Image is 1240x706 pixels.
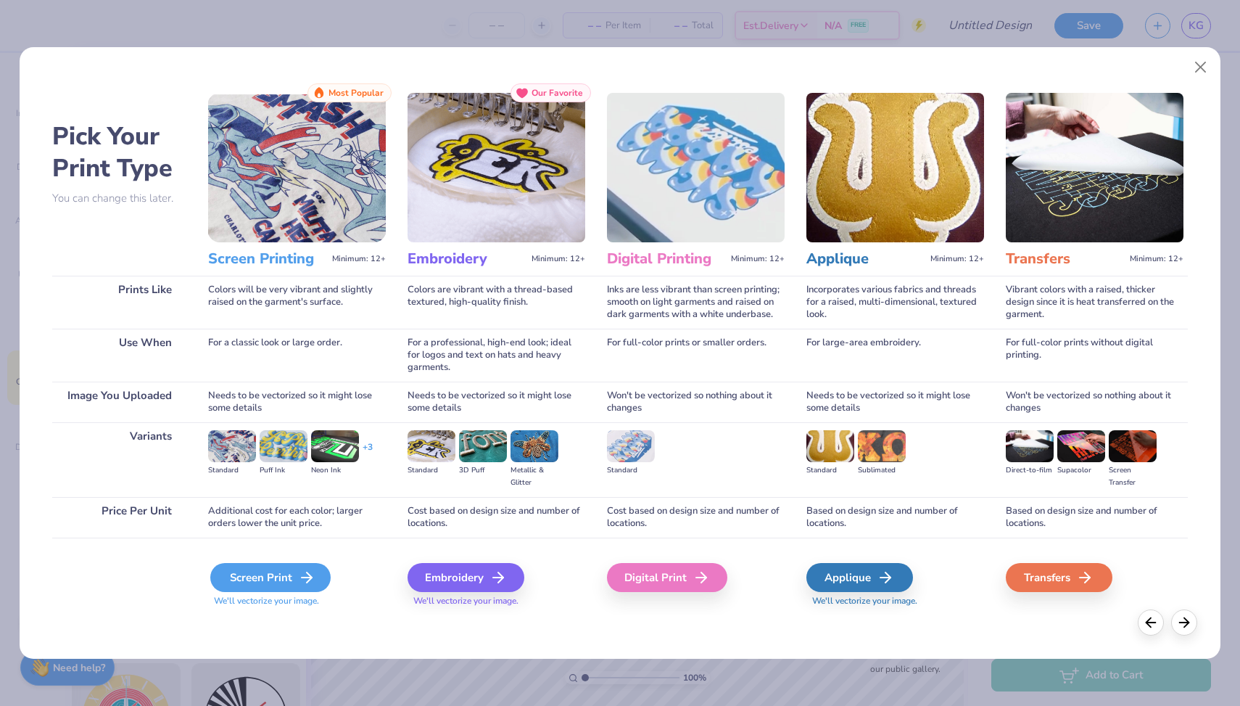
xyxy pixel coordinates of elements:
div: For full-color prints or smaller orders. [607,329,785,382]
div: Standard [607,464,655,477]
div: Cost based on design size and number of locations. [408,497,585,538]
span: Minimum: 12+ [731,254,785,264]
div: Based on design size and number of locations. [1006,497,1183,538]
img: Puff Ink [260,430,307,462]
div: Won't be vectorized so nothing about it changes [1006,382,1183,422]
img: Neon Ink [311,430,359,462]
div: Screen Transfer [1109,464,1157,489]
div: Colors will be very vibrant and slightly raised on the garment's surface. [208,276,386,329]
button: Close [1187,54,1215,81]
div: Inks are less vibrant than screen printing; smooth on light garments and raised on dark garments ... [607,276,785,329]
span: Minimum: 12+ [532,254,585,264]
div: Won't be vectorized so nothing about it changes [607,382,785,422]
div: Transfers [1006,563,1112,592]
div: Standard [806,464,854,477]
span: We'll vectorize your image. [806,595,984,607]
h2: Pick Your Print Type [52,120,186,184]
div: Needs to be vectorized so it might lose some details [806,382,984,422]
div: Variants [52,422,186,497]
span: Our Favorite [532,88,583,98]
div: Sublimated [858,464,906,477]
div: Digital Print [607,563,727,592]
div: Embroidery [408,563,524,592]
img: Applique [806,93,984,242]
h3: Digital Printing [607,250,725,268]
img: Digital Printing [607,93,785,242]
div: Prints Like [52,276,186,329]
img: Sublimated [858,430,906,462]
h3: Transfers [1006,250,1124,268]
img: Standard [408,430,455,462]
div: Standard [408,464,455,477]
div: Applique [806,563,913,592]
div: 3D Puff [459,464,507,477]
div: Direct-to-film [1006,464,1054,477]
img: Supacolor [1057,430,1105,462]
div: Needs to be vectorized so it might lose some details [208,382,386,422]
div: Image You Uploaded [52,382,186,422]
div: Puff Ink [260,464,307,477]
div: Supacolor [1057,464,1105,477]
img: Direct-to-film [1006,430,1054,462]
img: Metallic & Glitter [511,430,558,462]
h3: Applique [806,250,925,268]
img: Standard [806,430,854,462]
img: Standard [607,430,655,462]
img: Screen Transfer [1109,430,1157,462]
h3: Embroidery [408,250,526,268]
img: Transfers [1006,93,1183,242]
div: + 3 [363,441,373,466]
img: Standard [208,430,256,462]
span: Minimum: 12+ [1130,254,1183,264]
h3: Screen Printing [208,250,326,268]
div: For a professional, high-end look; ideal for logos and text on hats and heavy garments. [408,329,585,382]
div: For large-area embroidery. [806,329,984,382]
div: Needs to be vectorized so it might lose some details [408,382,585,422]
img: Screen Printing [208,93,386,242]
div: Screen Print [210,563,331,592]
img: 3D Puff [459,430,507,462]
span: We'll vectorize your image. [408,595,585,607]
div: Standard [208,464,256,477]
div: Vibrant colors with a raised, thicker design since it is heat transferred on the garment. [1006,276,1183,329]
div: Metallic & Glitter [511,464,558,489]
span: Minimum: 12+ [930,254,984,264]
div: For a classic look or large order. [208,329,386,382]
div: Colors are vibrant with a thread-based textured, high-quality finish. [408,276,585,329]
p: You can change this later. [52,192,186,205]
div: Additional cost for each color; larger orders lower the unit price. [208,497,386,538]
div: Price Per Unit [52,497,186,538]
div: Neon Ink [311,464,359,477]
div: For full-color prints without digital printing. [1006,329,1183,382]
div: Use When [52,329,186,382]
span: Most Popular [328,88,384,98]
span: We'll vectorize your image. [208,595,386,607]
span: Minimum: 12+ [332,254,386,264]
div: Cost based on design size and number of locations. [607,497,785,538]
div: Incorporates various fabrics and threads for a raised, multi-dimensional, textured look. [806,276,984,329]
div: Based on design size and number of locations. [806,497,984,538]
img: Embroidery [408,93,585,242]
